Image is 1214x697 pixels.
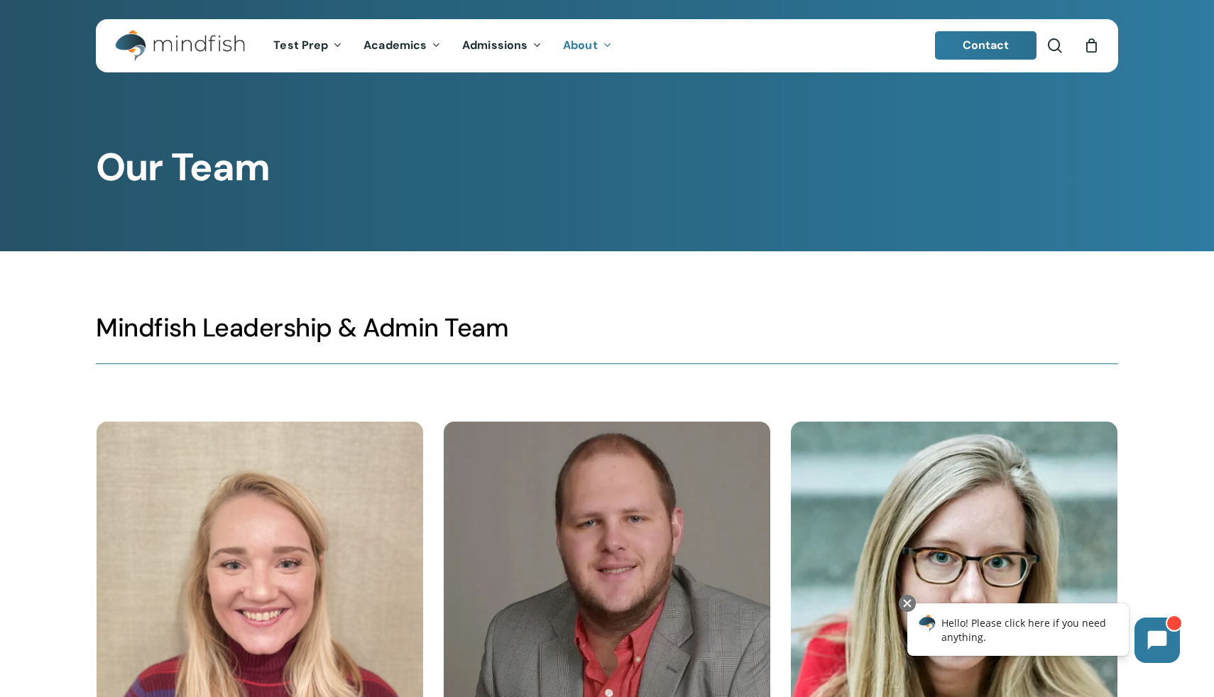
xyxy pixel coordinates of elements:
h3: Mindfish Leadership & Admin Team [96,312,1117,344]
span: Test Prep [273,38,328,53]
header: Main Menu [96,19,1118,72]
span: Academics [363,38,427,53]
span: Admissions [462,38,527,53]
a: Cart [1083,38,1099,53]
nav: Main Menu [263,19,622,72]
a: Academics [353,40,452,52]
a: Test Prep [263,40,353,52]
iframe: Chatbot [892,592,1194,677]
h1: Our Team [96,145,1117,190]
span: Contact [963,38,1010,53]
span: About [563,38,598,53]
a: Contact [935,31,1037,60]
a: About [552,40,623,52]
a: Admissions [452,40,552,52]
